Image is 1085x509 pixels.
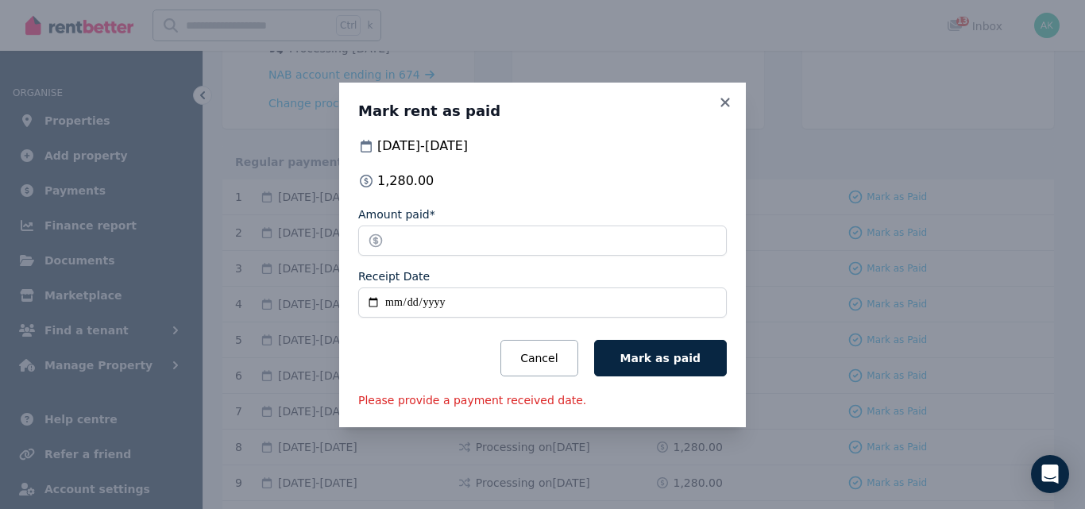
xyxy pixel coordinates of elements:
div: Open Intercom Messenger [1031,455,1069,493]
span: Mark as paid [620,352,701,364]
label: Amount paid* [358,206,435,222]
label: Receipt Date [358,268,430,284]
span: [DATE] - [DATE] [377,137,468,156]
h3: Mark rent as paid [358,102,727,121]
p: Please provide a payment received date. [358,392,727,408]
button: Mark as paid [594,340,727,376]
button: Cancel [500,340,577,376]
span: 1,280.00 [377,172,434,191]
